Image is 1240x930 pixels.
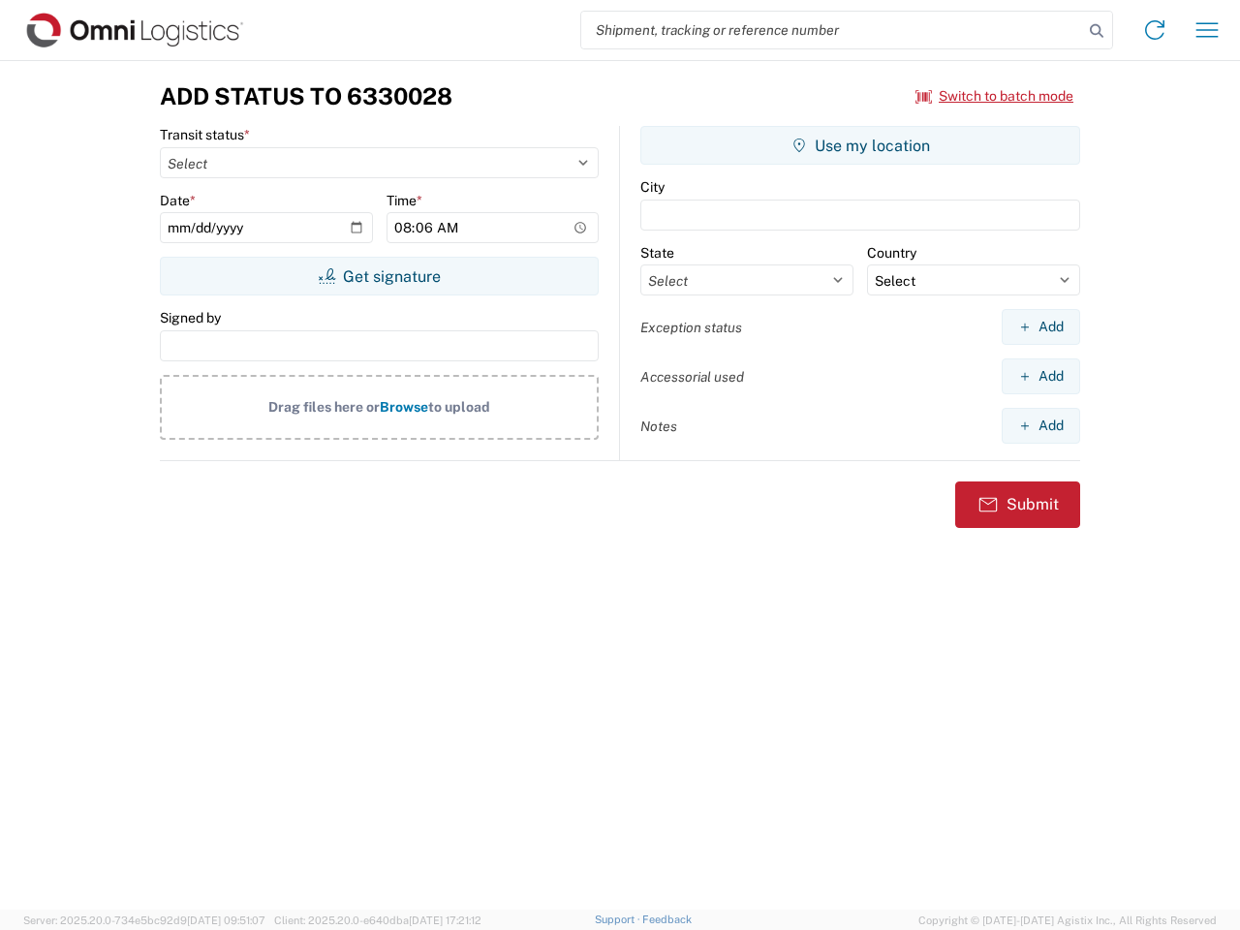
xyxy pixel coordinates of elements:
[640,244,674,262] label: State
[387,192,422,209] label: Time
[1002,358,1080,394] button: Add
[268,399,380,415] span: Drag files here or
[160,309,221,326] label: Signed by
[915,80,1073,112] button: Switch to batch mode
[640,418,677,435] label: Notes
[640,368,744,386] label: Accessorial used
[380,399,428,415] span: Browse
[595,914,643,925] a: Support
[274,914,481,926] span: Client: 2025.20.0-e640dba
[1002,408,1080,444] button: Add
[409,914,481,926] span: [DATE] 17:21:12
[160,257,599,295] button: Get signature
[867,244,916,262] label: Country
[581,12,1083,48] input: Shipment, tracking or reference number
[640,319,742,336] label: Exception status
[1002,309,1080,345] button: Add
[23,914,265,926] span: Server: 2025.20.0-734e5bc92d9
[160,192,196,209] label: Date
[160,126,250,143] label: Transit status
[160,82,452,110] h3: Add Status to 6330028
[955,481,1080,528] button: Submit
[428,399,490,415] span: to upload
[918,912,1217,929] span: Copyright © [DATE]-[DATE] Agistix Inc., All Rights Reserved
[187,914,265,926] span: [DATE] 09:51:07
[640,178,665,196] label: City
[640,126,1080,165] button: Use my location
[642,914,692,925] a: Feedback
